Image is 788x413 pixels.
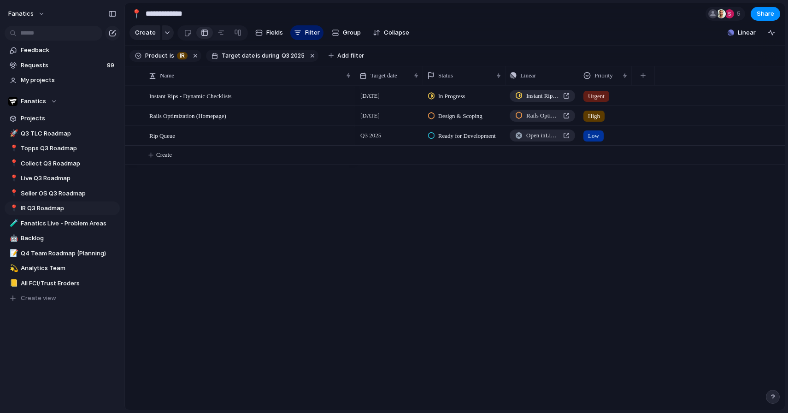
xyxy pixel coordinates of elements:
[5,187,120,201] a: 📍Seller OS Q3 Roadmap
[149,90,231,101] span: Instant Rips - Dynamic Checklists
[5,201,120,215] a: 📍IR Q3 Roadmap
[135,28,156,37] span: Create
[21,97,46,106] span: Fanatics
[21,76,117,85] span: My projects
[8,129,18,138] button: 🚀
[526,111,559,120] span: Rails Optimization (Homepage)
[149,110,226,121] span: Rails Optimization (Homepage)
[21,219,117,228] span: Fanatics Live - Problem Areas
[510,130,575,142] a: Open inLinear
[757,9,774,18] span: Share
[384,28,409,37] span: Collapse
[145,52,168,60] span: Product
[170,52,174,60] span: is
[5,43,120,57] a: Feedback
[10,233,16,244] div: 🤖
[438,131,496,141] span: Ready for Development
[280,51,306,61] button: Q3 2025
[369,25,413,40] button: Collapse
[8,204,18,213] button: 📍
[10,203,16,214] div: 📍
[21,114,117,123] span: Projects
[5,142,120,155] a: 📍Topps Q3 Roadmap
[5,171,120,185] a: 📍Live Q3 Roadmap
[21,189,117,198] span: Seller OS Q3 Roadmap
[8,249,18,258] button: 📝
[5,291,120,305] button: Create view
[8,264,18,273] button: 💫
[8,9,34,18] span: fanatics
[327,25,365,40] button: Group
[737,9,743,18] span: 5
[323,49,370,62] button: Add filter
[131,7,141,20] div: 📍
[5,112,120,125] a: Projects
[21,249,117,258] span: Q4 Team Roadmap (Planning)
[5,261,120,275] a: 💫Analytics Team
[438,71,453,80] span: Status
[5,277,120,290] a: 📒All FCI/Trust Eroders
[290,25,323,40] button: Filter
[438,112,482,121] span: Design & Scoping
[10,263,16,274] div: 💫
[594,71,613,80] span: Priority
[21,129,117,138] span: Q3 TLC Roadmap
[5,73,120,87] a: My projects
[8,219,18,228] button: 🧪
[724,26,759,40] button: Linear
[8,159,18,168] button: 📍
[370,71,397,80] span: Target date
[129,25,160,40] button: Create
[10,248,16,259] div: 📝
[5,157,120,171] a: 📍Collect Q3 Roadmap
[21,46,117,55] span: Feedback
[8,279,18,288] button: 📒
[21,61,104,70] span: Requests
[222,52,255,60] span: Target date
[358,90,382,101] span: [DATE]
[5,247,120,260] a: 📝Q4 Team Roadmap (Planning)
[10,218,16,229] div: 🧪
[256,52,260,60] span: is
[438,92,465,101] span: In Progress
[10,278,16,289] div: 📒
[156,150,172,159] span: Create
[5,217,120,230] a: 🧪Fanatics Live - Problem Areas
[21,144,117,153] span: Topps Q3 Roadmap
[8,234,18,243] button: 🤖
[8,174,18,183] button: 📍
[5,127,120,141] a: 🚀Q3 TLC Roadmap
[510,90,575,102] a: Instant Rips - Dynamic Checklists
[588,92,605,101] span: Urgent
[4,6,50,21] button: fanatics
[751,7,780,21] button: Share
[510,110,575,122] a: Rails Optimization (Homepage)
[107,61,116,70] span: 99
[337,52,364,60] span: Add filter
[10,188,16,199] div: 📍
[8,189,18,198] button: 📍
[255,51,281,61] button: isduring
[282,52,305,60] span: Q3 2025
[129,6,144,21] button: 📍
[343,28,361,37] span: Group
[5,231,120,245] a: 🤖Backlog
[10,128,16,139] div: 🚀
[21,174,117,183] span: Live Q3 Roadmap
[21,294,56,303] span: Create view
[526,131,559,140] span: Open in Linear
[588,131,599,141] span: Low
[21,264,117,273] span: Analytics Team
[305,28,320,37] span: Filter
[21,234,117,243] span: Backlog
[10,173,16,184] div: 📍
